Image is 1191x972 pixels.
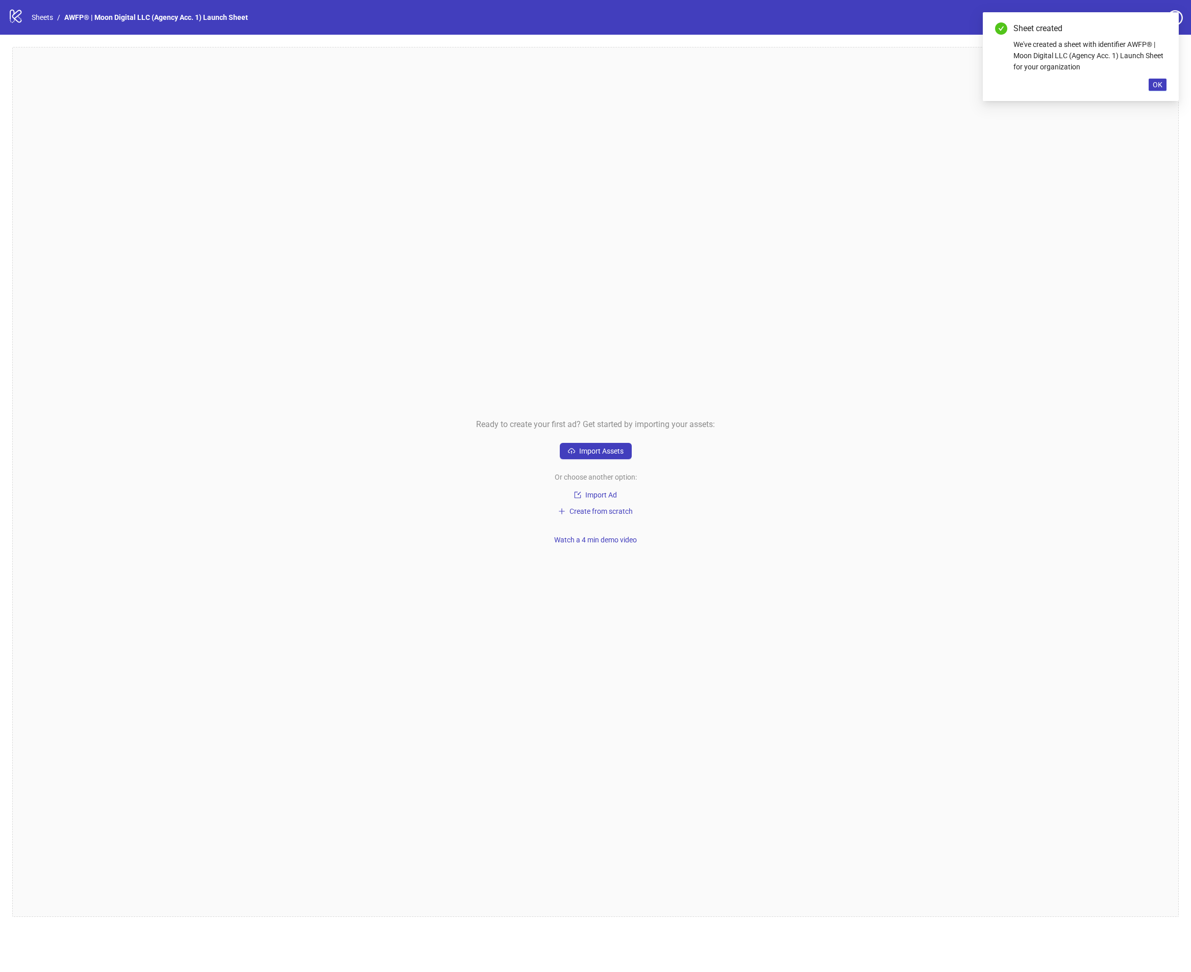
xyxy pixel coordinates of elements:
[1155,22,1167,34] a: Close
[560,443,632,459] button: Import Assets
[1013,39,1167,72] div: We've created a sheet with identifier AWFP® | Moon Digital LLC (Agency Acc. 1) Launch Sheet for y...
[1153,81,1162,89] span: OK
[554,505,637,517] button: Create from scratch
[555,471,637,483] span: Or choose another option:
[476,418,715,431] span: Ready to create your first ad? Get started by importing your assets:
[995,22,1007,35] span: check-circle
[560,489,631,501] button: Import Ad
[554,536,637,544] span: Watch a 4 min demo video
[1110,10,1163,27] a: Settings
[62,12,250,23] a: AWFP® | Moon Digital LLC (Agency Acc. 1) Launch Sheet
[1013,22,1167,35] div: Sheet created
[1168,10,1183,26] span: question-circle
[574,491,581,499] span: import
[568,447,575,455] span: cloud-upload
[30,12,55,23] a: Sheets
[569,507,633,515] span: Create from scratch
[57,12,60,23] li: /
[579,447,624,455] span: Import Assets
[585,491,617,499] span: Import Ad
[550,534,641,546] button: Watch a 4 min demo video
[558,508,565,515] span: plus
[1149,79,1167,91] button: OK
